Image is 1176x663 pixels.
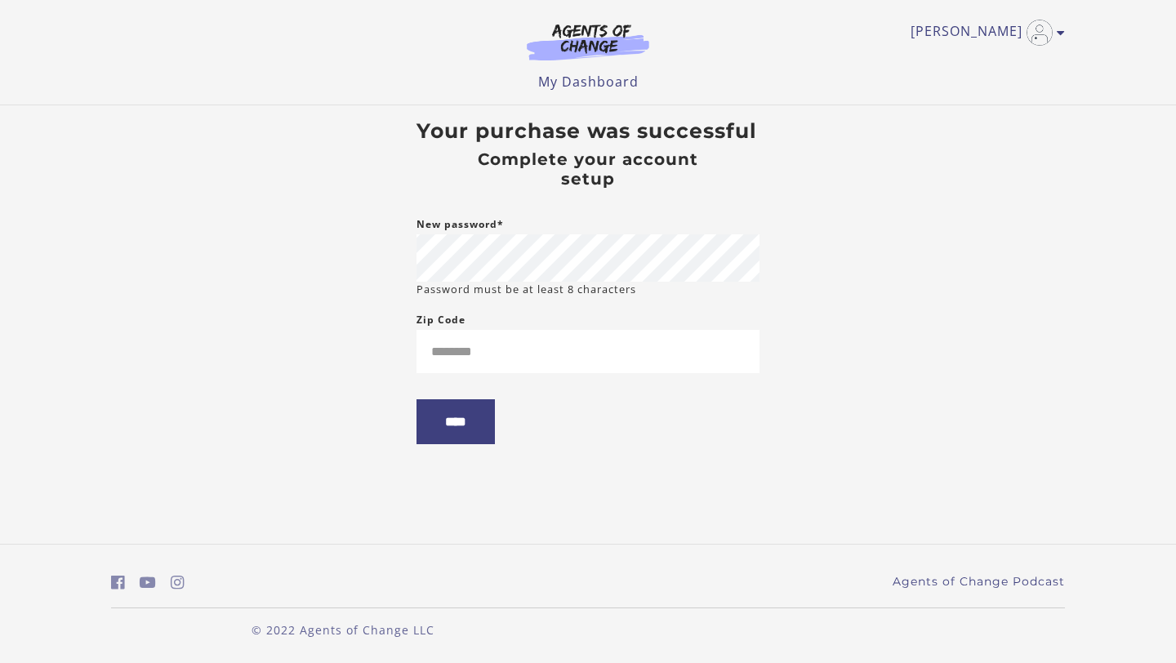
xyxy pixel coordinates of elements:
[416,282,636,297] small: Password must be at least 8 characters
[538,73,639,91] a: My Dashboard
[111,621,575,639] p: © 2022 Agents of Change LLC
[111,575,125,590] i: https://www.facebook.com/groups/aswbtestprep (Open in a new window)
[416,118,759,143] h3: Your purchase was successful
[111,571,125,594] a: https://www.facebook.com/groups/aswbtestprep (Open in a new window)
[893,573,1065,590] a: Agents of Change Podcast
[451,149,725,189] h4: Complete your account setup
[171,575,185,590] i: https://www.instagram.com/agentsofchangeprep/ (Open in a new window)
[171,571,185,594] a: https://www.instagram.com/agentsofchangeprep/ (Open in a new window)
[510,23,666,60] img: Agents of Change Logo
[140,575,156,590] i: https://www.youtube.com/c/AgentsofChangeTestPrepbyMeaganMitchell (Open in a new window)
[911,20,1057,46] a: Toggle menu
[416,310,465,330] label: Zip Code
[140,571,156,594] a: https://www.youtube.com/c/AgentsofChangeTestPrepbyMeaganMitchell (Open in a new window)
[416,215,504,234] label: New password*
